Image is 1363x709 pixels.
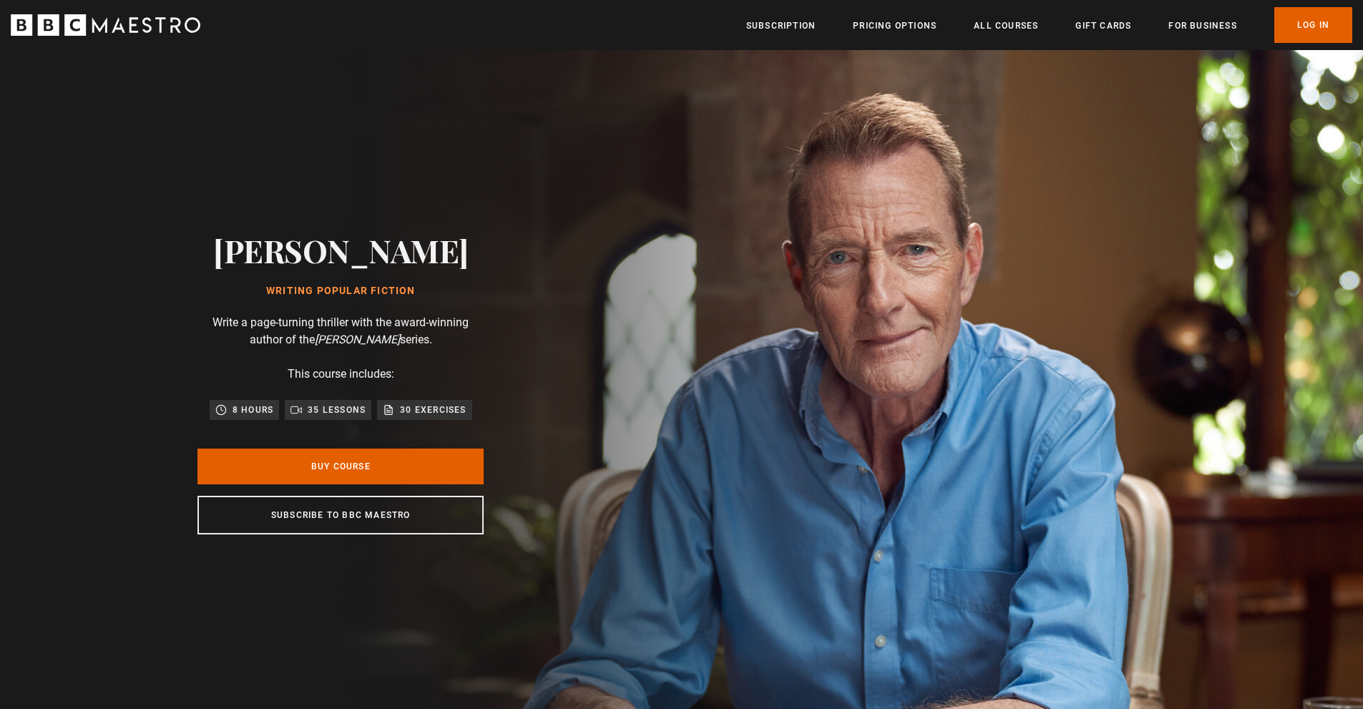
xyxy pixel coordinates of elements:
h1: Writing Popular Fiction [213,285,469,297]
nav: Primary [746,7,1352,43]
p: 30 exercises [400,403,466,417]
a: Pricing Options [853,19,937,33]
a: For business [1168,19,1236,33]
h2: [PERSON_NAME] [213,232,469,268]
a: Gift Cards [1075,19,1131,33]
p: 8 hours [233,403,273,417]
a: Subscription [746,19,816,33]
p: Write a page-turning thriller with the award-winning author of the series. [197,314,484,348]
svg: BBC Maestro [11,14,200,36]
a: Buy Course [197,449,484,484]
a: Subscribe to BBC Maestro [197,496,484,534]
i: [PERSON_NAME] [315,333,400,346]
a: All Courses [974,19,1038,33]
a: Log In [1274,7,1352,43]
p: 35 lessons [308,403,366,417]
p: This course includes: [288,366,394,383]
